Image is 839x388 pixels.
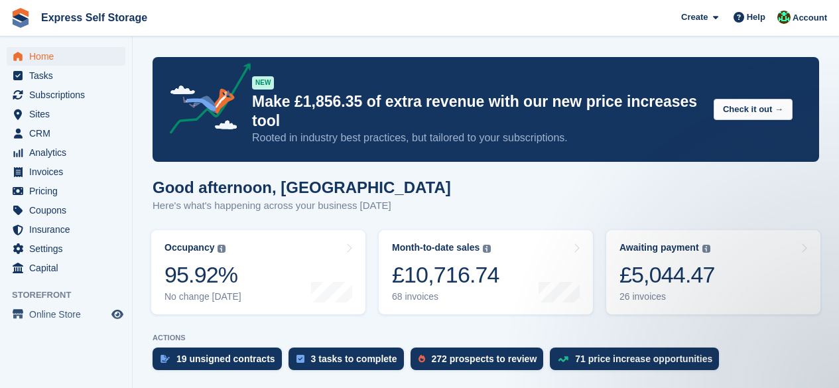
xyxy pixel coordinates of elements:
span: Storefront [12,289,132,302]
a: menu [7,220,125,239]
span: Create [681,11,708,24]
img: price_increase_opportunities-93ffe204e8149a01c8c9dc8f82e8f89637d9d84a8eef4429ea346261dce0b2c0.svg [558,356,568,362]
span: Settings [29,239,109,258]
a: menu [7,305,125,324]
a: 71 price increase opportunities [550,348,726,377]
span: Account [793,11,827,25]
img: stora-icon-8386f47178a22dfd0bd8f6a31ec36ba5ce8667c1dd55bd0f319d3a0aa187defe.svg [11,8,31,28]
div: 68 invoices [392,291,499,302]
p: Make £1,856.35 of extra revenue with our new price increases tool [252,92,703,131]
div: 95.92% [164,261,241,289]
img: icon-info-grey-7440780725fd019a000dd9b08b2336e03edf1995a4989e88bcd33f0948082b44.svg [218,245,226,253]
a: Express Self Storage [36,7,153,29]
img: contract_signature_icon-13c848040528278c33f63329250d36e43548de30e8caae1d1a13099fd9432cc5.svg [161,355,170,363]
p: Here's what's happening across your business [DATE] [153,198,451,214]
span: Insurance [29,220,109,239]
span: CRM [29,124,109,143]
div: Month-to-date sales [392,242,480,253]
span: Sites [29,105,109,123]
span: Help [747,11,765,24]
a: menu [7,105,125,123]
h1: Good afternoon, [GEOGRAPHIC_DATA] [153,178,451,196]
a: menu [7,182,125,200]
div: £10,716.74 [392,261,499,289]
span: Coupons [29,201,109,220]
div: 19 unsigned contracts [176,354,275,364]
a: Preview store [109,306,125,322]
a: menu [7,143,125,162]
a: 272 prospects to review [411,348,550,377]
a: 3 tasks to complete [289,348,411,377]
img: icon-info-grey-7440780725fd019a000dd9b08b2336e03edf1995a4989e88bcd33f0948082b44.svg [483,245,491,253]
div: Occupancy [164,242,214,253]
img: prospect-51fa495bee0391a8d652442698ab0144808aea92771e9ea1ae160a38d050c398.svg [419,355,425,363]
span: Capital [29,259,109,277]
a: menu [7,47,125,66]
div: £5,044.47 [619,261,715,289]
button: Check it out → [714,99,793,121]
img: task-75834270c22a3079a89374b754ae025e5fb1db73e45f91037f5363f120a921f8.svg [296,355,304,363]
span: Online Store [29,305,109,324]
a: Occupancy 95.92% No change [DATE] [151,230,365,314]
a: menu [7,162,125,181]
a: menu [7,239,125,258]
img: Shakiyra Davis [777,11,791,24]
span: Analytics [29,143,109,162]
div: NEW [252,76,274,90]
span: Invoices [29,162,109,181]
a: menu [7,201,125,220]
a: menu [7,66,125,85]
a: 19 unsigned contracts [153,348,289,377]
img: price-adjustments-announcement-icon-8257ccfd72463d97f412b2fc003d46551f7dbcb40ab6d574587a9cd5c0d94... [159,63,251,139]
span: Tasks [29,66,109,85]
div: 3 tasks to complete [311,354,397,364]
div: No change [DATE] [164,291,241,302]
a: menu [7,86,125,104]
div: 26 invoices [619,291,715,302]
span: Subscriptions [29,86,109,104]
span: Pricing [29,182,109,200]
img: icon-info-grey-7440780725fd019a000dd9b08b2336e03edf1995a4989e88bcd33f0948082b44.svg [702,245,710,253]
div: Awaiting payment [619,242,699,253]
p: Rooted in industry best practices, but tailored to your subscriptions. [252,131,703,145]
div: 71 price increase opportunities [575,354,712,364]
span: Home [29,47,109,66]
a: menu [7,259,125,277]
a: Month-to-date sales £10,716.74 68 invoices [379,230,593,314]
div: 272 prospects to review [432,354,537,364]
a: menu [7,124,125,143]
a: Awaiting payment £5,044.47 26 invoices [606,230,820,314]
p: ACTIONS [153,334,819,342]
